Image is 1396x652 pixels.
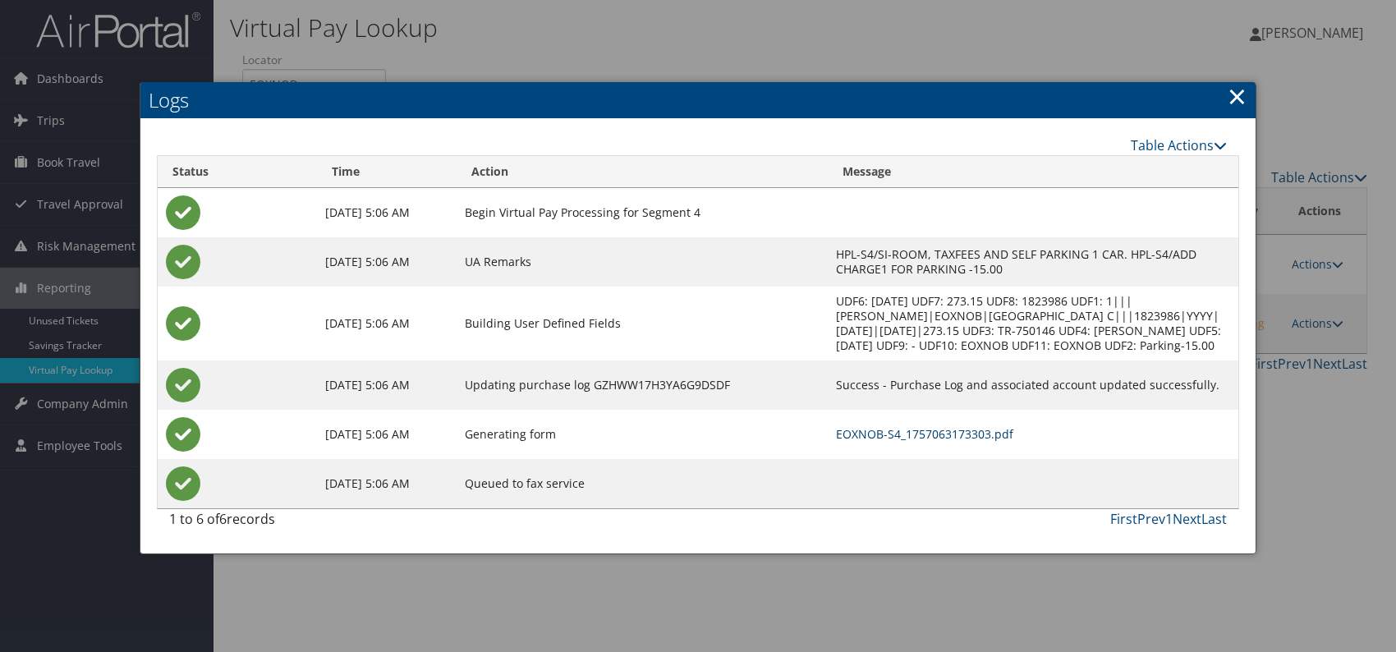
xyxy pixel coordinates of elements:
td: Queued to fax service [457,459,828,508]
td: [DATE] 5:06 AM [317,360,457,410]
a: Close [1228,80,1247,112]
td: Begin Virtual Pay Processing for Segment 4 [457,188,828,237]
a: EOXNOB-S4_1757063173303.pdf [836,426,1013,442]
td: Generating form [457,410,828,459]
td: [DATE] 5:06 AM [317,410,457,459]
td: [DATE] 5:06 AM [317,237,457,287]
a: Table Actions [1131,136,1227,154]
h2: Logs [140,82,1256,118]
td: [DATE] 5:06 AM [317,188,457,237]
td: Updating purchase log GZHWW17H3YA6G9DSDF [457,360,828,410]
a: 1 [1165,510,1173,528]
td: [DATE] 5:06 AM [317,287,457,360]
th: Message: activate to sort column ascending [828,156,1238,188]
a: Last [1201,510,1227,528]
td: Success - Purchase Log and associated account updated successfully. [828,360,1238,410]
td: Building User Defined Fields [457,287,828,360]
th: Action: activate to sort column ascending [457,156,828,188]
a: First [1110,510,1137,528]
a: Prev [1137,510,1165,528]
td: UDF6: [DATE] UDF7: 273.15 UDF8: 1823986 UDF1: 1|||[PERSON_NAME]|EOXNOB|[GEOGRAPHIC_DATA] C|||1823... [828,287,1238,360]
div: 1 to 6 of records [169,509,416,537]
td: UA Remarks [457,237,828,287]
th: Status: activate to sort column ascending [158,156,317,188]
span: 6 [219,510,227,528]
a: Next [1173,510,1201,528]
th: Time: activate to sort column ascending [317,156,457,188]
td: [DATE] 5:06 AM [317,459,457,508]
td: HPL-S4/SI-ROOM, TAXFEES AND SELF PARKING 1 CAR. HPL-S4/ADD CHARGE1 FOR PARKING -15.00 [828,237,1238,287]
